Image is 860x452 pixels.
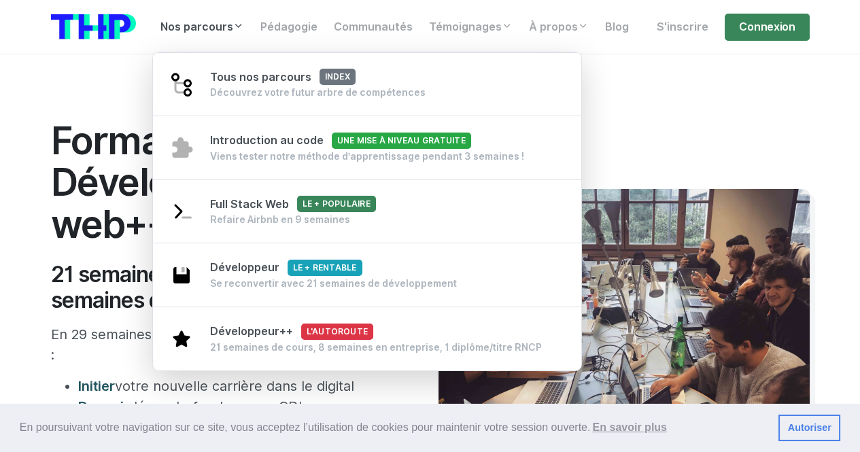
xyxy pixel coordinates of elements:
[288,260,362,276] span: Le + rentable
[320,69,356,85] span: index
[210,71,356,84] span: Tous nos parcours
[78,376,398,396] li: votre nouvelle carrière dans le digital
[169,135,194,160] img: puzzle-4bde4084d90f9635442e68fcf97b7805.svg
[326,14,421,41] a: Communautés
[78,396,398,417] li: dév web, freelance on CDI
[210,341,542,354] div: 21 semaines de cours, 8 semaines en entreprise, 1 diplôme/titre RNCP
[297,196,376,212] span: Le + populaire
[210,198,376,211] span: Full Stack Web
[210,134,471,147] span: Introduction au code
[332,133,471,149] span: Une mise à niveau gratuite
[51,262,398,314] h2: 21 semaines intenses et 8 semaines d'insertion pro
[210,86,426,99] div: Découvrez votre futur arbre de compétences
[169,72,194,97] img: git-4-38d7f056ac829478e83c2c2dd81de47b.svg
[301,324,374,340] span: L'autoroute
[169,326,194,351] img: star-1b1639e91352246008672c7d0108e8fd.svg
[153,52,582,117] a: Tous nos parcoursindex Découvrez votre futur arbre de compétences
[51,14,136,39] img: logo
[649,14,717,41] a: S'inscrire
[51,120,398,245] h1: Formation Développeur-web++
[169,263,194,288] img: save-2003ce5719e3e880618d2f866ea23079.svg
[153,243,582,307] a: DéveloppeurLe + rentable Se reconvertir avec 21 semaines de développement
[590,417,669,438] a: learn more about cookies
[78,378,115,394] span: Initier
[153,179,582,244] a: Full Stack WebLe + populaire Refaire Airbnb en 9 semaines
[169,199,194,224] img: terminal-92af89cfa8d47c02adae11eb3e7f907c.svg
[597,14,637,41] a: Blog
[78,398,129,415] span: Devenir
[20,417,768,438] span: En poursuivant votre navigation sur ce site, vous acceptez l’utilisation de cookies pour mainteni...
[252,14,326,41] a: Pédagogie
[521,14,597,41] a: À propos
[210,150,525,163] div: Viens tester notre méthode d’apprentissage pendant 3 semaines !
[421,14,521,41] a: Témoignages
[210,261,362,274] span: Développeur
[210,213,376,226] div: Refaire Airbnb en 9 semaines
[725,14,809,41] a: Connexion
[152,14,252,41] a: Nos parcours
[210,277,457,290] div: Se reconvertir avec 21 semaines de développement
[51,324,398,365] p: En 29 semaines de formation intensive, vous pourrez :
[778,415,840,442] a: dismiss cookie message
[153,307,582,370] a: Développeur++L'autoroute 21 semaines de cours, 8 semaines en entreprise, 1 diplôme/titre RNCP
[210,325,374,338] span: Développeur++
[153,116,582,180] a: Introduction au codeUne mise à niveau gratuite Viens tester notre méthode d’apprentissage pendant...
